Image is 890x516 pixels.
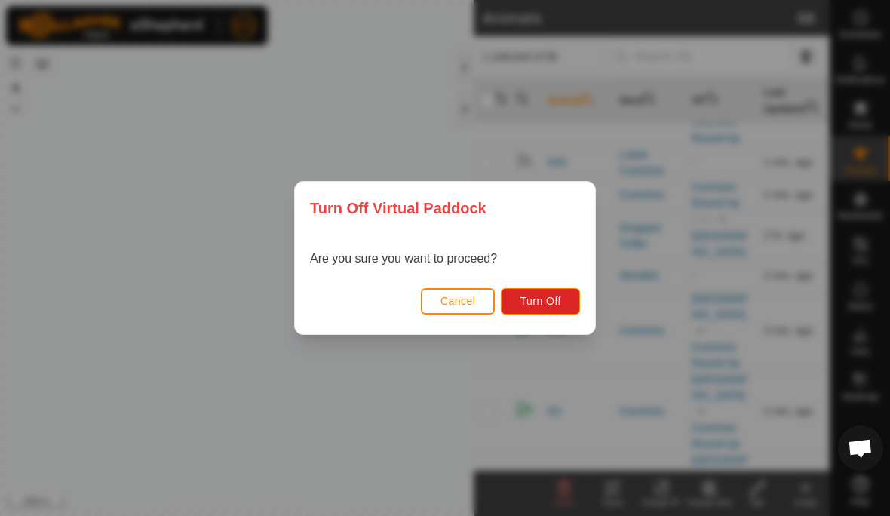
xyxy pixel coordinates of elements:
span: Cancel [440,295,476,307]
div: Open chat [838,425,883,471]
button: Turn Off [501,288,580,315]
button: Cancel [421,288,496,315]
p: Are you sure you want to proceed? [310,250,497,268]
span: Turn Off [520,295,561,307]
span: Turn Off Virtual Paddock [310,197,486,220]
